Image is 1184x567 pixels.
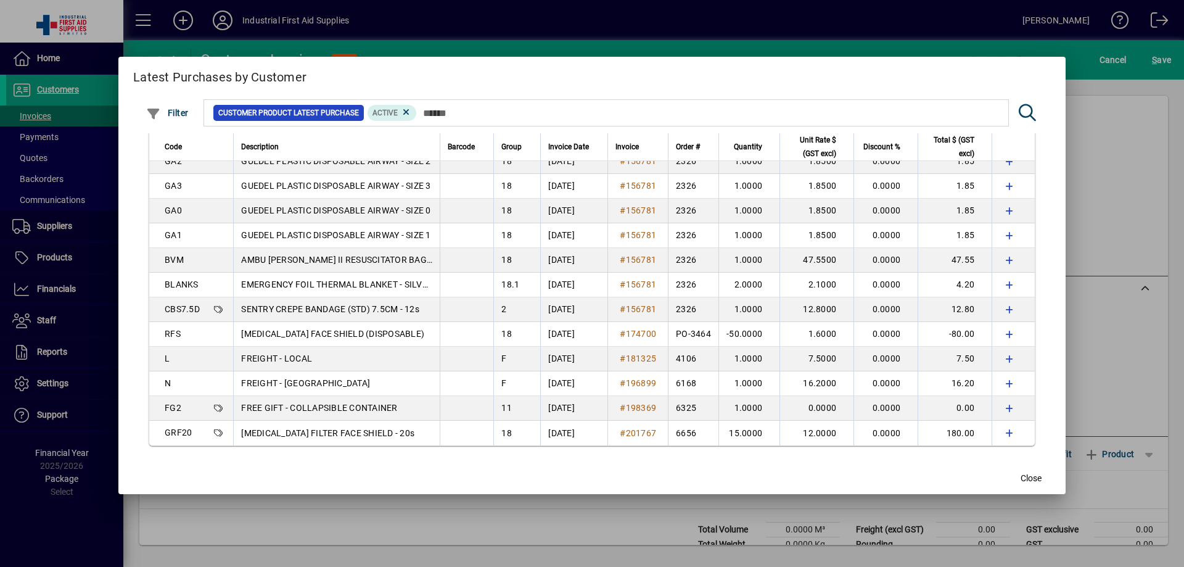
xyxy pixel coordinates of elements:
td: 0.0000 [853,248,918,273]
div: Invoice [615,140,660,154]
span: # [620,304,625,314]
td: [DATE] [540,174,607,199]
span: 156781 [626,230,657,240]
span: Description [241,140,279,154]
div: Group [501,140,533,154]
td: 16.20 [918,371,992,396]
span: 18 [501,230,512,240]
td: 0.0000 [853,297,918,322]
td: [DATE] [540,273,607,297]
span: 18 [501,156,512,166]
div: Quantity [726,140,773,154]
span: FREE GIFT - COLLAPSIBLE CONTAINER [241,403,397,413]
td: 6656 [668,421,718,445]
span: 18 [501,205,512,215]
span: N [165,378,171,388]
span: GA1 [165,230,182,240]
td: 2326 [668,297,718,322]
td: 1.0000 [718,149,779,174]
td: 2326 [668,273,718,297]
td: 0.0000 [853,149,918,174]
td: 1.85 [918,199,992,223]
td: 6168 [668,371,718,396]
span: 18 [501,181,512,191]
td: [DATE] [540,322,607,347]
a: #174700 [615,327,660,341]
span: Invoice Date [548,140,589,154]
td: 12.8000 [779,297,853,322]
td: 1.85 [918,149,992,174]
td: 0.0000 [853,396,918,421]
span: 18 [501,329,512,339]
button: Close [1011,467,1051,489]
span: # [620,378,625,388]
td: [DATE] [540,149,607,174]
span: 2 [501,304,506,314]
td: 2326 [668,223,718,248]
td: 6325 [668,396,718,421]
button: Filter [143,102,192,124]
span: Unit Rate $ (GST excl) [787,133,836,160]
span: SENTRY CREPE BANDAGE (STD) 7.5CM - 12s [241,304,419,314]
span: # [620,403,625,413]
span: Quantity [734,140,762,154]
span: Close [1021,472,1042,485]
td: 0.0000 [853,273,918,297]
div: Invoice Date [548,140,600,154]
td: 0.0000 [853,421,918,445]
span: 156781 [626,255,657,265]
span: # [620,255,625,265]
td: 1.0000 [718,223,779,248]
span: F [501,378,506,388]
a: #196899 [615,376,660,390]
mat-chip: Product Activation Status: Active [368,105,417,121]
td: 4.20 [918,273,992,297]
td: 180.00 [918,421,992,445]
td: 47.55 [918,248,992,273]
td: [DATE] [540,199,607,223]
td: 0.0000 [853,174,918,199]
span: # [620,205,625,215]
td: [DATE] [540,248,607,273]
td: 2326 [668,149,718,174]
td: 1.0000 [718,371,779,396]
td: 1.8500 [779,199,853,223]
span: GA2 [165,156,182,166]
span: L [165,354,170,363]
span: 181325 [626,354,657,363]
span: Active [372,109,398,117]
td: 7.5000 [779,347,853,371]
span: CBS7.5D [165,304,200,314]
span: Filter [146,108,189,118]
td: 2326 [668,248,718,273]
a: #198369 [615,401,660,415]
span: GUEDEL PLASTIC DISPOSABLE AIRWAY - SIZE 3 [241,181,430,191]
td: [DATE] [540,223,607,248]
td: 12.0000 [779,421,853,445]
span: GA0 [165,205,182,215]
span: BVM [165,255,184,265]
td: 1.8500 [779,149,853,174]
span: Code [165,140,182,154]
td: 7.50 [918,347,992,371]
td: PO-3464 [668,322,718,347]
td: 1.85 [918,174,992,199]
td: 2326 [668,199,718,223]
div: Unit Rate $ (GST excl) [787,133,847,160]
span: 201767 [626,428,657,438]
div: Total $ (GST excl) [926,133,985,160]
span: Customer Product Latest Purchase [218,107,359,119]
span: 11 [501,403,512,413]
span: # [620,279,625,289]
td: 1.0000 [718,297,779,322]
td: 0.0000 [853,223,918,248]
span: Barcode [448,140,475,154]
div: Barcode [448,140,486,154]
span: 156781 [626,205,657,215]
span: # [620,156,625,166]
span: GUEDEL PLASTIC DISPOSABLE AIRWAY - SIZE 2 [241,156,430,166]
td: 12.80 [918,297,992,322]
span: Order # [676,140,700,154]
span: F [501,354,506,363]
td: 0.00 [918,396,992,421]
